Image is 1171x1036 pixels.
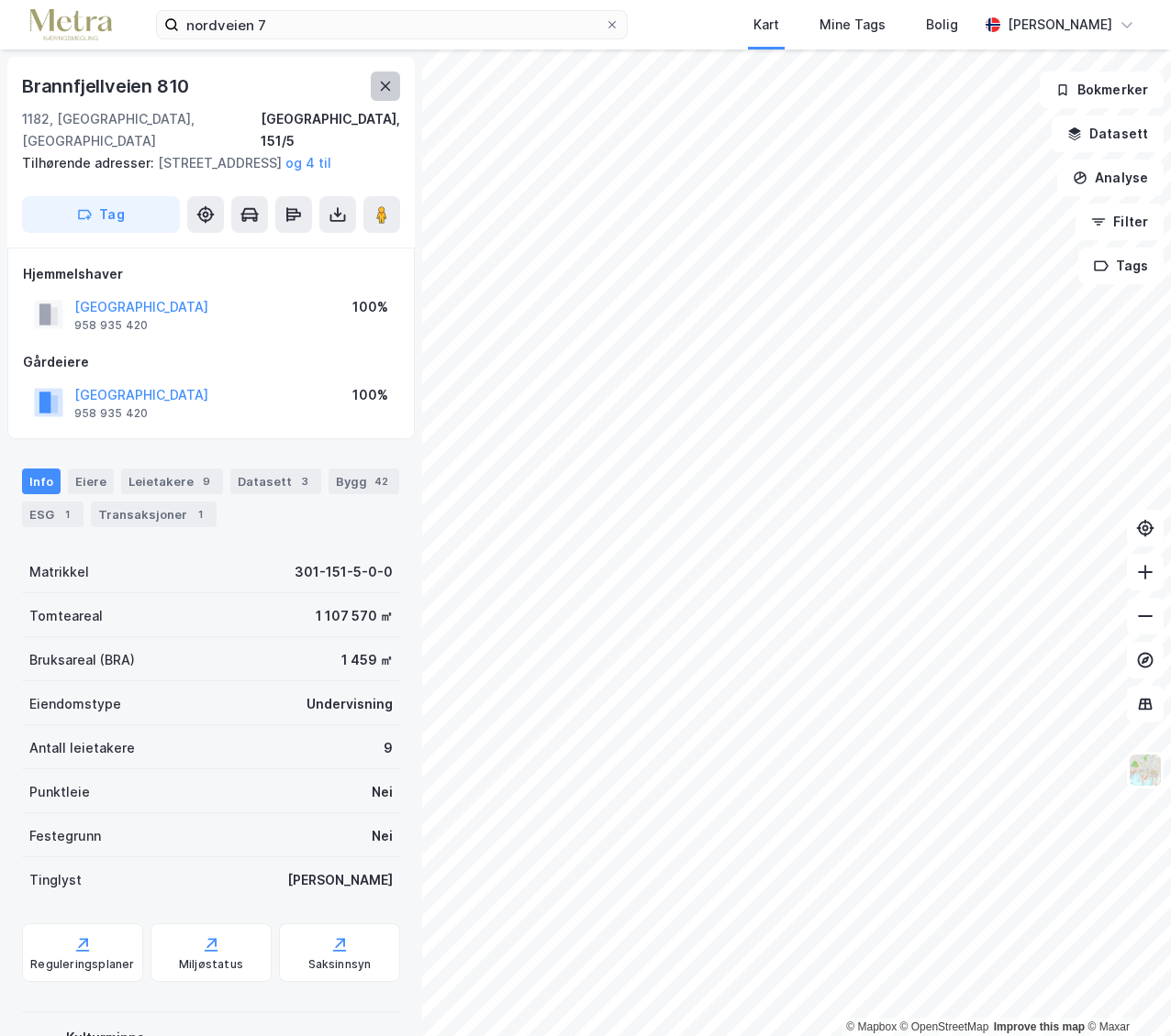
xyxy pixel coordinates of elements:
div: Festegrunn [29,825,101,847]
div: Punktleie [29,781,90,803]
div: [PERSON_NAME] [287,869,393,891]
div: Kart [753,14,779,36]
div: 3 [296,472,314,490]
div: Nei [372,781,393,803]
div: Nei [372,825,393,847]
div: 958 935 420 [74,318,148,333]
div: Tomteareal [29,605,103,627]
div: Leietakere [121,468,223,494]
button: Analyse [1057,160,1164,196]
div: 1182, [GEOGRAPHIC_DATA], [GEOGRAPHIC_DATA] [22,108,261,152]
div: Matrikkel [29,561,89,583]
button: Tag [22,196,180,233]
div: 958 935 420 [74,406,148,421]
a: OpenStreetMap [900,1020,989,1033]
button: Datasett [1052,116,1164,152]
div: [GEOGRAPHIC_DATA], 151/5 [261,108,400,152]
div: 1 [58,505,76,524]
button: Tags [1078,248,1164,284]
div: Kontrollprogram for chat [1079,948,1171,1036]
button: Bokmerker [1040,72,1164,108]
div: 9 [384,737,393,759]
div: Eiendomstype [29,693,121,715]
div: 100% [352,296,388,318]
div: 100% [352,384,388,406]
div: Tinglyst [29,869,82,891]
a: Improve this map [994,1020,1085,1033]
div: [PERSON_NAME] [1008,14,1112,36]
div: Bruksareal (BRA) [29,649,135,671]
iframe: Chat Widget [1079,948,1171,1036]
div: 9 [197,472,216,490]
div: Saksinnsyn [308,957,372,972]
div: Transaksjoner [91,501,217,527]
div: Datasett [230,468,321,494]
div: 42 [371,472,392,490]
div: Miljøstatus [179,957,243,972]
a: Mapbox [846,1020,897,1033]
div: 1 [191,505,209,524]
div: 301-151-5-0-0 [295,561,393,583]
button: Filter [1076,204,1164,240]
div: Antall leietakere [29,737,135,759]
div: Gårdeiere [23,351,399,373]
div: 1 107 570 ㎡ [316,605,393,627]
div: 1 459 ㎡ [341,649,393,671]
img: Z [1128,753,1163,788]
input: Søk på adresse, matrikkel, gårdeiere, leietakere eller personer [179,11,605,39]
div: Undervisning [307,693,393,715]
span: Tilhørende adresser: [22,155,158,171]
div: Brannfjellveien 810 [22,72,193,101]
div: Bolig [926,14,958,36]
div: ESG [22,501,84,527]
img: metra-logo.256734c3b2bbffee19d4.png [29,9,112,41]
div: Bygg [329,468,399,494]
div: Eiere [68,468,114,494]
div: Info [22,468,61,494]
div: Hjemmelshaver [23,263,399,285]
div: Mine Tags [820,14,886,36]
div: Reguleringsplaner [30,957,134,972]
div: [STREET_ADDRESS] [22,152,385,174]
